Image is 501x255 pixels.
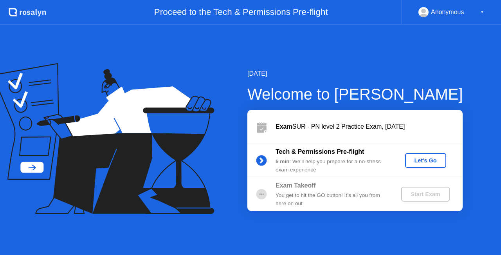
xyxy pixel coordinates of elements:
b: Exam [276,123,292,130]
b: 5 min [276,158,290,164]
button: Let's Go [405,153,446,168]
b: Tech & Permissions Pre-flight [276,148,364,155]
button: Start Exam [401,187,449,202]
div: ▼ [480,7,484,17]
div: Let's Go [408,157,443,164]
b: Exam Takeoff [276,182,316,189]
div: SUR - PN level 2 Practice Exam, [DATE] [276,122,463,131]
div: Start Exam [404,191,446,197]
div: : We’ll help you prepare for a no-stress exam experience [276,158,388,174]
div: Welcome to [PERSON_NAME] [247,82,463,106]
div: You get to hit the GO button! It’s all you from here on out [276,191,388,208]
div: Anonymous [431,7,464,17]
div: [DATE] [247,69,463,78]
